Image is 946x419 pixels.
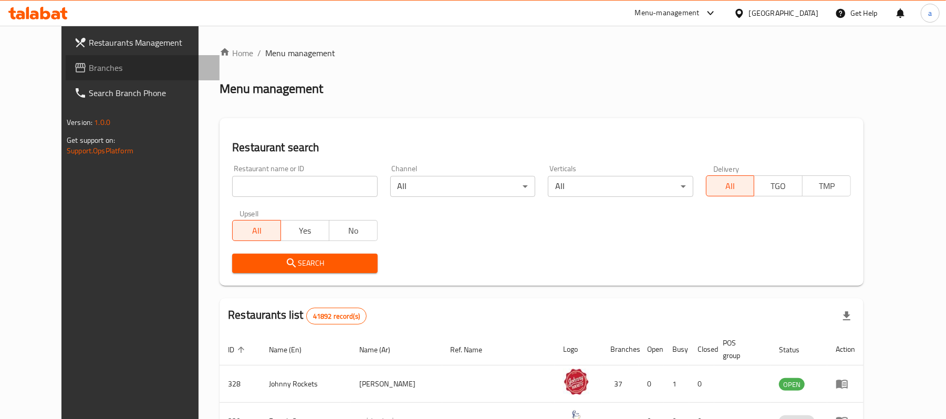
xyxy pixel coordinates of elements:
[257,47,261,59] li: /
[807,179,847,194] span: TMP
[802,175,851,196] button: TMP
[220,47,253,59] a: Home
[723,337,758,362] span: POS group
[67,133,115,147] span: Get support on:
[232,254,377,273] button: Search
[836,378,855,390] div: Menu
[706,175,755,196] button: All
[94,116,110,129] span: 1.0.0
[754,175,803,196] button: TGO
[220,47,864,59] nav: breadcrumb
[639,365,664,403] td: 0
[359,343,404,356] span: Name (Ar)
[307,311,366,321] span: 41892 record(s)
[306,308,367,324] div: Total records count
[351,365,442,403] td: [PERSON_NAME]
[89,36,211,49] span: Restaurants Management
[602,365,639,403] td: 37
[563,369,589,395] img: Johnny Rockets
[89,87,211,99] span: Search Branch Phone
[89,61,211,74] span: Branches
[779,379,805,391] span: OPEN
[758,179,798,194] span: TGO
[602,333,639,365] th: Branches
[711,179,751,194] span: All
[240,209,259,217] label: Upsell
[66,80,220,106] a: Search Branch Phone
[220,80,323,97] h2: Menu management
[827,333,864,365] th: Action
[689,365,714,403] td: 0
[329,220,378,241] button: No
[555,333,602,365] th: Logo
[334,223,373,238] span: No
[548,176,693,197] div: All
[66,30,220,55] a: Restaurants Management
[237,223,277,238] span: All
[280,220,329,241] button: Yes
[241,257,369,270] span: Search
[220,365,261,403] td: 328
[664,333,689,365] th: Busy
[265,47,335,59] span: Menu management
[232,140,851,155] h2: Restaurant search
[67,144,133,158] a: Support.OpsPlatform
[749,7,818,19] div: [GEOGRAPHIC_DATA]
[689,333,714,365] th: Closed
[779,343,813,356] span: Status
[834,303,859,329] div: Export file
[228,307,367,324] h2: Restaurants list
[261,365,351,403] td: Johnny Rockets
[228,343,248,356] span: ID
[779,378,805,391] div: OPEN
[66,55,220,80] a: Branches
[67,116,92,129] span: Version:
[232,220,281,241] button: All
[232,176,377,197] input: Search for restaurant name or ID..
[451,343,496,356] span: Ref. Name
[664,365,689,403] td: 1
[928,7,932,19] span: a
[635,7,700,19] div: Menu-management
[285,223,325,238] span: Yes
[269,343,315,356] span: Name (En)
[713,165,740,172] label: Delivery
[639,333,664,365] th: Open
[390,176,535,197] div: All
